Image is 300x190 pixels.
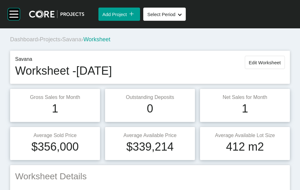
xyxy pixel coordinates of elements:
img: core-logo-dark.3138cae2.png [29,10,84,18]
p: Average Available Price [110,132,190,139]
span: Worksheet [83,36,110,43]
span: Add Project [102,12,127,17]
p: Average Available Lot Size [205,132,285,139]
p: Gross Sales for Month [15,94,95,101]
span: Select Period [147,12,175,17]
span: Edit Worksheet [249,60,281,65]
h1: 0 [147,101,153,117]
h2: Worksheet Details [15,170,285,182]
a: Dashboard [10,36,38,43]
p: Savana [15,56,112,63]
h1: 1 [242,101,248,117]
h1: Worksheet - [DATE] [15,63,112,79]
h1: $339,214 [126,139,174,155]
button: Edit Worksheet [245,56,285,69]
button: Select Period [143,8,186,21]
span: › [60,36,62,43]
span: › [38,36,40,43]
span: › [81,36,83,43]
button: Add Project [98,8,140,21]
h1: 1 [52,101,58,117]
p: Net Sales for Month [205,94,285,101]
a: Projects [40,36,60,43]
h1: 412 m2 [226,139,264,155]
p: Outstanding Deposits [110,94,190,101]
p: Average Sold Price [15,132,95,139]
h1: $356,000 [31,139,79,155]
a: Savana [62,36,81,43]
